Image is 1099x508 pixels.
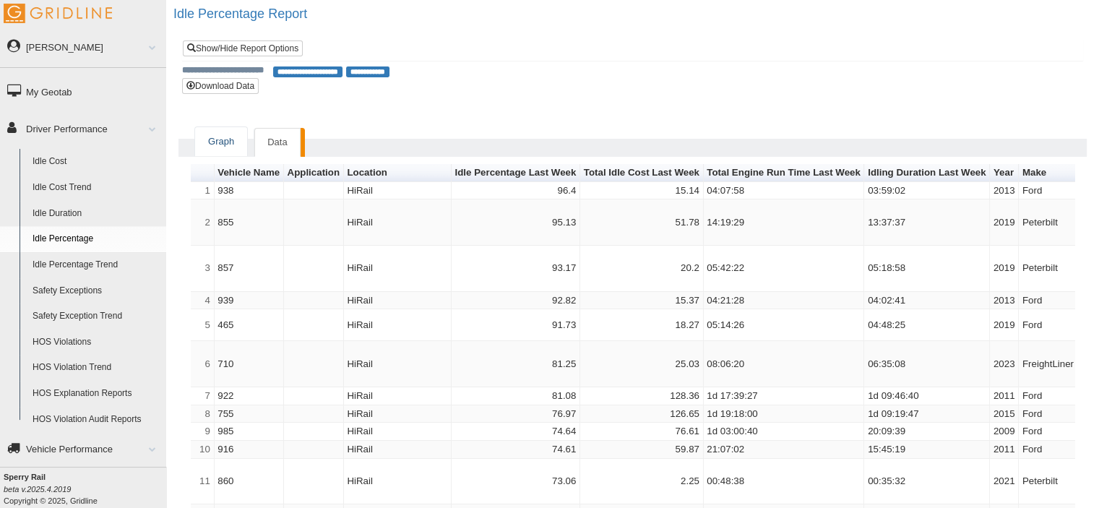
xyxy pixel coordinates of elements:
td: 1d 17:39:27 [704,387,865,405]
th: Sort column [864,164,990,182]
td: HiRail [344,199,452,246]
td: 00:35:32 [864,459,990,505]
td: 91.73 [452,309,580,341]
a: Safety Exception Trend [26,303,166,330]
td: 21:07:02 [704,441,865,459]
td: 2019 [990,309,1019,341]
td: 05:14:26 [704,309,865,341]
th: Sort column [215,164,284,182]
button: Download Data [182,78,259,94]
td: 1d 09:46:40 [864,387,990,405]
td: 1 [191,182,215,200]
td: 81.08 [452,387,580,405]
td: 04:02:41 [864,292,990,310]
td: 74.61 [452,441,580,459]
a: Graph [195,127,247,157]
td: 18.27 [580,309,704,341]
td: 76.97 [452,405,580,423]
td: 2 [191,199,215,246]
td: 857 [215,246,284,292]
th: Sort column [990,164,1019,182]
b: Sperry Rail [4,473,46,481]
td: 04:48:25 [864,309,990,341]
td: 1d 03:00:40 [704,423,865,441]
td: 465 [215,309,284,341]
td: HiRail [344,246,452,292]
td: 03:59:02 [864,182,990,200]
td: 25.03 [580,341,704,387]
a: Idle Cost Trend [26,175,166,201]
td: 2011 [990,387,1019,405]
td: 74.64 [452,423,580,441]
td: 6 [191,341,215,387]
td: 2023 [990,341,1019,387]
a: Idle Cost [26,149,166,175]
td: 20:09:39 [864,423,990,441]
td: 10 [191,441,215,459]
a: HOS Explanation Reports [26,381,166,407]
td: 14:19:29 [704,199,865,246]
div: Copyright © 2025, Gridline [4,471,166,507]
th: Sort column [1019,164,1077,182]
td: 04:07:58 [704,182,865,200]
td: Ford [1019,441,1077,459]
a: HOS Violations [26,330,166,356]
a: HOS Violation Trend [26,355,166,381]
td: 938 [215,182,284,200]
td: HiRail [344,423,452,441]
td: 128.36 [580,387,704,405]
i: beta v.2025.4.2019 [4,485,71,494]
td: HiRail [344,309,452,341]
th: Sort column [704,164,865,182]
td: Ford [1019,423,1077,441]
td: 59.87 [580,441,704,459]
td: 20.2 [580,246,704,292]
td: 05:42:22 [704,246,865,292]
td: 11 [191,459,215,505]
td: 922 [215,387,284,405]
a: Show/Hide Report Options [183,40,303,56]
td: 2019 [990,246,1019,292]
td: 81.25 [452,341,580,387]
a: Data [254,128,300,158]
td: 755 [215,405,284,423]
td: 985 [215,423,284,441]
td: 73.06 [452,459,580,505]
td: Ford [1019,405,1077,423]
td: 4 [191,292,215,310]
td: 916 [215,441,284,459]
td: 00:48:38 [704,459,865,505]
td: 15.37 [580,292,704,310]
td: 08:06:20 [704,341,865,387]
td: 95.13 [452,199,580,246]
td: HiRail [344,387,452,405]
td: HiRail [344,459,452,505]
th: Sort column [452,164,580,182]
td: 9 [191,423,215,441]
td: 855 [215,199,284,246]
td: 2019 [990,199,1019,246]
td: HiRail [344,441,452,459]
td: 2.25 [580,459,704,505]
td: 15:45:19 [864,441,990,459]
td: 2021 [990,459,1019,505]
td: 06:35:08 [864,341,990,387]
td: 15.14 [580,182,704,200]
a: HOS Violation Audit Reports [26,407,166,433]
td: 3 [191,246,215,292]
td: Ford [1019,292,1077,310]
td: 93.17 [452,246,580,292]
td: Ford [1019,387,1077,405]
a: Safety Exceptions [26,278,166,304]
a: Idle Percentage Trend [26,252,166,278]
td: 2009 [990,423,1019,441]
td: Peterbilt [1019,246,1077,292]
td: 710 [215,341,284,387]
td: 1d 09:19:47 [864,405,990,423]
td: 1d 19:18:00 [704,405,865,423]
td: 13:37:37 [864,199,990,246]
td: 5 [191,309,215,341]
td: 76.61 [580,423,704,441]
td: 860 [215,459,284,505]
a: Idle Percentage [26,226,166,252]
